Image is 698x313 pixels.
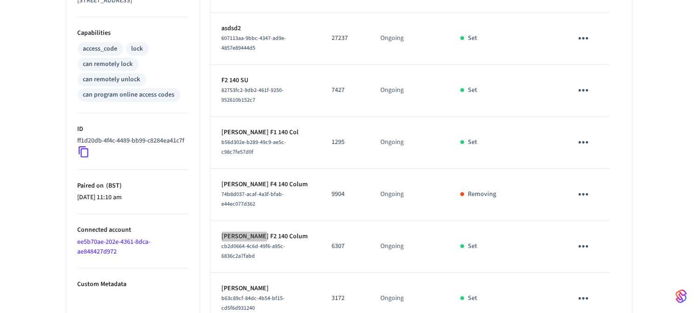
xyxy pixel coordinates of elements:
p: Set [468,137,477,147]
td: Ongoing [369,13,449,65]
div: lock [132,44,143,54]
p: 27237 [332,33,358,43]
p: ID [78,124,188,134]
span: b63c89cf-84dc-4b54-bf15-cd5f6d931240 [222,294,285,312]
span: cb2d0664-4c6d-49f6-a95c-6836c2a7fabd [222,242,286,260]
p: Removing [468,189,496,199]
p: 3172 [332,293,358,303]
p: F2 140 SU [222,76,309,85]
span: b56d302e-b289-49c9-ae5c-c98c7fe57d0f [222,138,286,156]
td: Ongoing [369,65,449,117]
a: ee5b70ae-202e-4361-8dca-ae848427d972 [78,237,151,256]
p: [PERSON_NAME] F1 140 Col [222,128,309,137]
p: ff1d20db-4f4c-4489-bb99-c8284ea41c7f [78,136,185,146]
div: can program online access codes [83,90,175,100]
p: Connected account [78,225,188,235]
td: Ongoing [369,169,449,221]
p: Capabilities [78,28,188,38]
p: Set [468,33,477,43]
div: access_code [83,44,118,54]
p: Paired on [78,181,188,191]
span: 74b8d037-acaf-4a3f-bfab-e44ec077d362 [222,190,284,208]
p: 1295 [332,137,358,147]
p: [DATE] 11:10 am [78,193,188,202]
span: ( BST ) [104,181,122,190]
p: [PERSON_NAME] [222,284,309,293]
div: can remotely lock [83,59,133,69]
p: Set [468,241,477,251]
span: 607113aa-9bbc-4347-ad9e-4857e89444d5 [222,34,286,52]
p: 6307 [332,241,358,251]
span: 82753fc2-9db2-461f-9250-952610b152c7 [222,86,284,104]
td: Ongoing [369,117,449,169]
p: asdsd2 [222,24,309,33]
p: Set [468,293,477,303]
td: Ongoing [369,221,449,273]
p: [PERSON_NAME] F4 140 Colum [222,180,309,189]
p: 7427 [332,85,358,95]
p: Set [468,85,477,95]
p: [PERSON_NAME] F2 140 Colum [222,232,309,241]
img: SeamLogoGradient.69752ec5.svg [676,289,687,304]
p: Custom Metadata [78,280,188,289]
p: 9904 [332,189,358,199]
div: can remotely unlock [83,75,140,85]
